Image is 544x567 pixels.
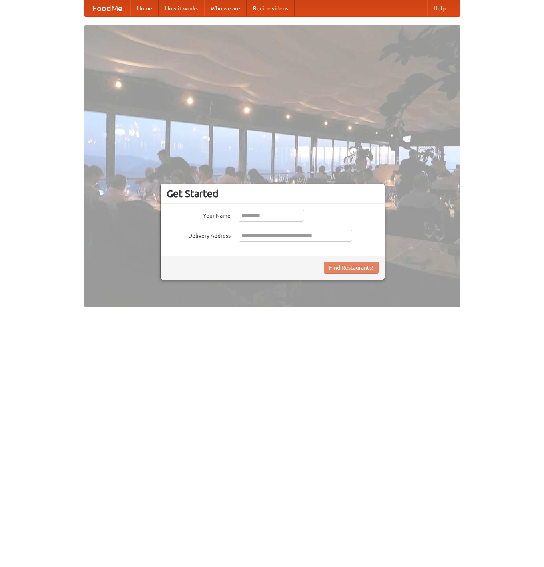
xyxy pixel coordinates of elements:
[167,230,231,240] label: Delivery Address
[130,0,159,16] a: Home
[159,0,204,16] a: How it works
[324,262,379,274] button: Find Restaurants!
[204,0,247,16] a: Who we are
[167,210,231,220] label: Your Name
[84,0,130,16] a: FoodMe
[247,0,295,16] a: Recipe videos
[427,0,452,16] a: Help
[167,188,379,200] h3: Get Started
